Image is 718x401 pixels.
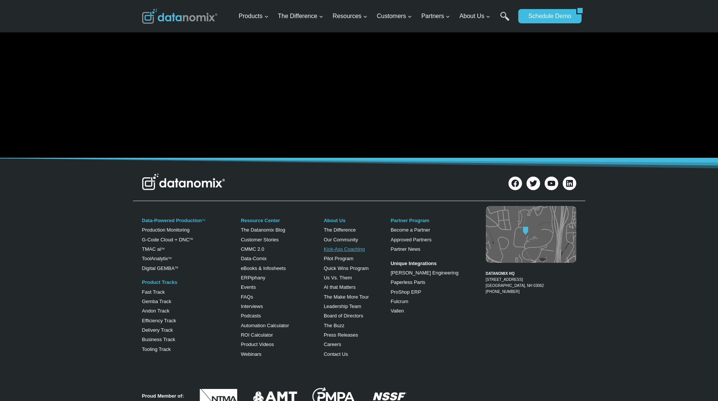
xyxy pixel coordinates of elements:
a: Tooling Track [142,346,171,352]
a: Us Vs. Them [324,275,352,281]
a: Digital GEMBATM [142,265,178,271]
a: Data-Comix [241,256,267,261]
a: Fast Track [142,289,165,295]
a: Customer Stories [241,237,279,242]
a: Production Monitoring [142,227,190,233]
a: Contact Us [324,351,348,357]
a: Pilot Program [324,256,354,261]
a: Search [500,12,510,29]
strong: Proud Member of: [142,393,184,399]
sup: TM [161,247,164,250]
a: Events [241,284,256,290]
a: Careers [324,342,341,347]
a: Press Releases [324,332,358,338]
a: Partner Program [390,218,429,223]
a: The Make More Tour [324,294,369,300]
a: Board of Directors [324,313,363,319]
img: Datanomix map image [486,206,576,263]
img: Datanomix Logo [142,174,225,190]
span: Customers [377,11,412,21]
a: Efficiency Track [142,318,176,323]
a: ProShop ERP [390,289,421,295]
a: Leadership Team [324,303,361,309]
a: Automation Calculator [241,323,289,328]
a: Vallen [390,308,404,314]
figcaption: [PHONE_NUMBER] [486,265,576,295]
a: ROI Calculator [241,332,273,338]
a: Quick Wins Program [324,265,369,271]
a: G-Code Cloud + DNCTM [142,237,193,242]
a: Podcasts [241,313,261,319]
a: [PERSON_NAME] Engineering [390,270,458,276]
a: eBooks & Infosheets [241,265,286,271]
a: Our Community [324,237,358,242]
a: Paperless Parts [390,279,425,285]
a: Kick-Ass Coaching [324,246,365,252]
a: Delivery Track [142,327,173,333]
a: Approved Partners [390,237,431,242]
a: The Difference [324,227,356,233]
strong: DATANOMIX HQ [486,271,515,276]
a: FAQs [241,294,253,300]
a: Partner News [390,246,420,252]
a: Gemba Track [142,299,171,304]
a: Business Track [142,337,175,342]
a: Data-Powered Production [142,218,202,223]
span: About Us [459,11,490,21]
a: TMAC aiTM [142,246,165,252]
strong: Unique Integrations [390,261,436,266]
sup: TM [190,238,193,240]
a: Become a Partner [390,227,430,233]
a: Resource Center [241,218,280,223]
a: About Us [324,218,346,223]
span: The Difference [278,11,323,21]
sup: TM [175,266,178,269]
a: AI that Matters [324,284,356,290]
span: Partners [421,11,450,21]
a: Product Tracks [142,279,178,285]
a: Interviews [241,303,263,309]
a: Product Videos [241,342,274,347]
a: [STREET_ADDRESS][GEOGRAPHIC_DATA], NH 03062 [486,277,544,288]
nav: Primary Navigation [236,4,514,29]
a: Webinars [241,351,262,357]
a: The Datanomix Blog [241,227,285,233]
a: The Buzz [324,323,344,328]
a: ERPiphany [241,275,265,281]
a: ToolAnalytix [142,256,168,261]
a: Schedule Demo [518,9,576,23]
a: Andon Track [142,308,170,314]
span: Products [239,11,268,21]
img: Datanomix [142,9,217,24]
a: TM [202,219,205,221]
a: TM [168,257,171,259]
a: Fulcrum [390,299,408,304]
span: Resources [333,11,367,21]
a: CMMC 2.0 [241,246,264,252]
